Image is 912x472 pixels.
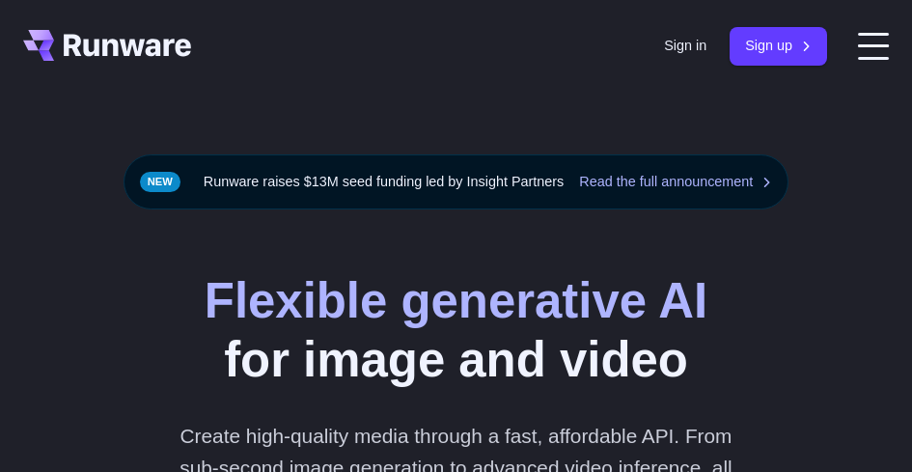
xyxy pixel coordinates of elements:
a: Sign up [730,27,827,65]
a: Go to / [23,30,191,61]
a: Read the full announcement [579,171,772,193]
a: Sign in [664,35,706,57]
div: Runware raises $13M seed funding led by Insight Partners [124,154,789,209]
h1: for image and video [205,271,707,389]
strong: Flexible generative AI [205,273,707,328]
